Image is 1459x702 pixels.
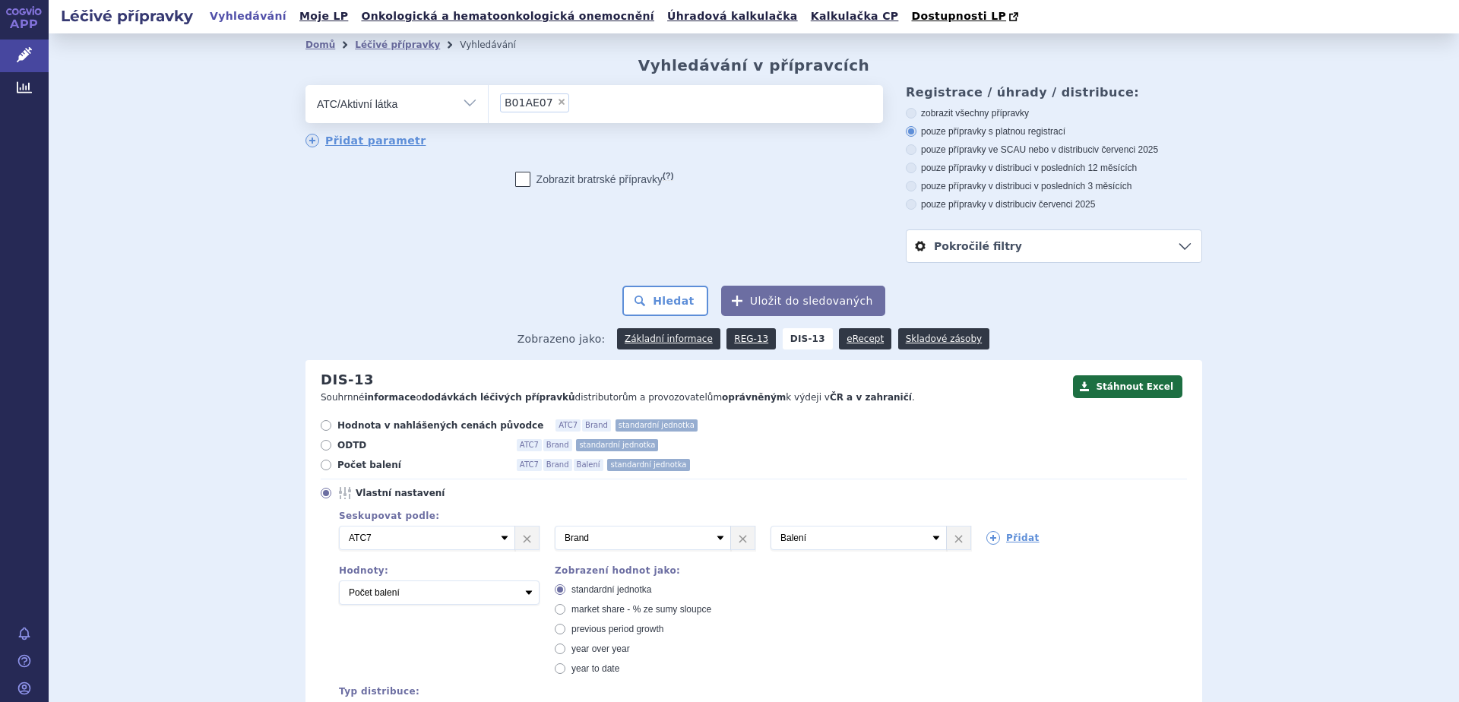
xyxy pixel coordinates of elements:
span: v červenci 2025 [1094,144,1158,155]
span: Dostupnosti LP [911,10,1006,22]
h2: Vyhledávání v přípravcích [638,56,870,74]
a: × [515,526,539,549]
label: pouze přípravky v distribuci v posledních 3 měsících [906,180,1202,192]
a: Léčivé přípravky [355,40,440,50]
span: standardní jednotka [576,439,658,451]
div: 3 [324,526,1187,550]
span: market share - % ze sumy sloupce [571,604,711,615]
li: Vyhledávání [460,33,536,56]
div: Typ distribuce: [339,686,1187,697]
span: standardní jednotka [616,419,698,432]
span: ODTD [337,439,505,451]
a: Dostupnosti LP [907,6,1026,27]
a: eRecept [839,328,891,349]
span: Počet balení [337,459,505,471]
a: Domů [305,40,335,50]
button: Stáhnout Excel [1073,375,1182,398]
div: Seskupovat podle: [324,511,1187,521]
button: Hledat [622,286,708,316]
label: pouze přípravky v distribuci [906,198,1202,210]
button: Uložit do sledovaných [721,286,885,316]
a: Kalkulačka CP [806,6,904,27]
a: Vyhledávání [205,6,291,27]
abbr: (?) [663,171,673,181]
span: Vlastní nastavení [356,487,523,499]
span: standardní jednotka [571,584,651,595]
span: × [557,97,566,106]
label: pouze přípravky ve SCAU nebo v distribuci [906,144,1202,156]
strong: oprávněným [722,392,786,403]
div: Hodnoty: [339,565,540,576]
strong: informace [365,392,416,403]
label: pouze přípravky s platnou registrací [906,125,1202,138]
span: previous period growth [571,624,663,634]
h3: Registrace / úhrady / distribuce: [906,85,1202,100]
a: Pokročilé filtry [907,230,1201,262]
input: B01AE07 [574,93,582,112]
span: ATC7 [517,459,542,471]
span: B01AE07 [505,97,553,108]
label: pouze přípravky v distribuci v posledních 12 měsících [906,162,1202,174]
a: REG-13 [726,328,776,349]
strong: DIS-13 [783,328,833,349]
span: ATC7 [555,419,581,432]
span: Brand [543,439,572,451]
span: Balení [574,459,603,471]
span: Brand [582,419,611,432]
strong: dodávkách léčivých přípravků [422,392,575,403]
h2: Léčivé přípravky [49,5,205,27]
label: zobrazit všechny přípravky [906,107,1202,119]
h2: DIS-13 [321,372,374,388]
a: Onkologická a hematoonkologická onemocnění [356,6,659,27]
span: v červenci 2025 [1031,199,1095,210]
strong: ČR a v zahraničí [830,392,912,403]
a: Úhradová kalkulačka [663,6,802,27]
p: Souhrnné o distributorům a provozovatelům k výdeji v . [321,391,1065,404]
label: Zobrazit bratrské přípravky [515,172,674,187]
a: Přidat parametr [305,134,426,147]
a: × [731,526,755,549]
a: Základní informace [617,328,720,349]
div: Zobrazení hodnot jako: [555,565,755,576]
a: Skladové zásoby [898,328,989,349]
span: year over year [571,643,630,654]
span: Zobrazeno jako: [517,328,606,349]
span: standardní jednotka [607,459,689,471]
a: × [947,526,970,549]
span: ATC7 [517,439,542,451]
span: Hodnota v nahlášených cenách původce [337,419,543,432]
span: year to date [571,663,619,674]
a: Přidat [986,531,1040,545]
span: Brand [543,459,572,471]
a: Moje LP [295,6,353,27]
